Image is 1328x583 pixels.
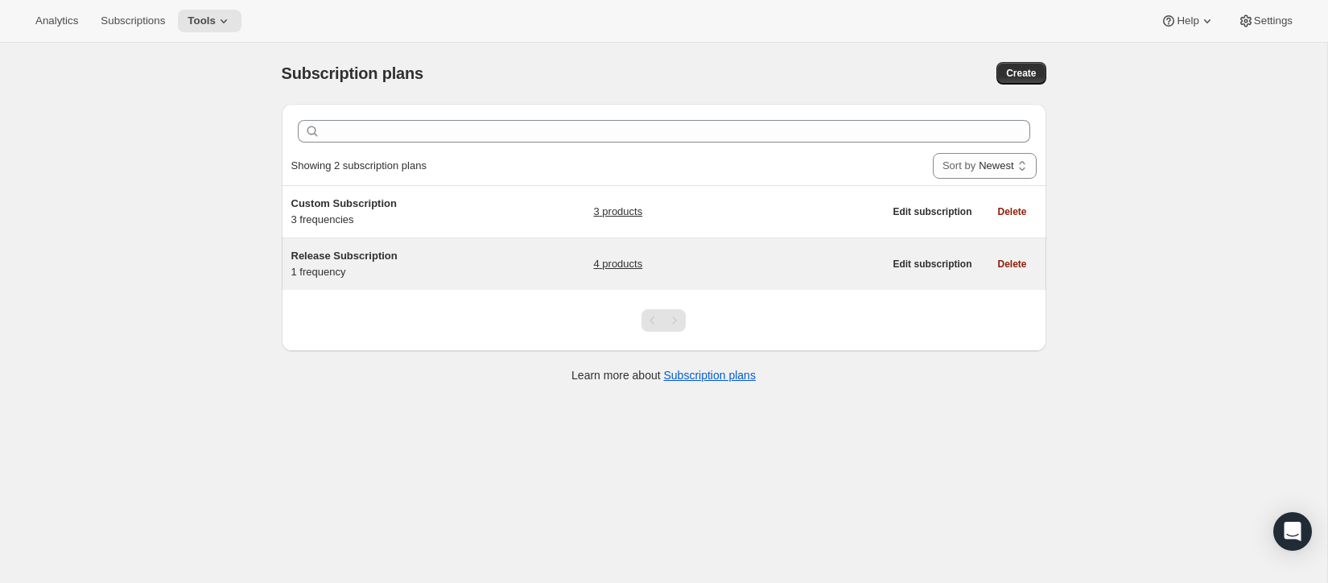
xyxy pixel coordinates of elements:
[1006,67,1036,80] span: Create
[988,201,1036,223] button: Delete
[1177,14,1198,27] span: Help
[997,205,1026,218] span: Delete
[1228,10,1302,32] button: Settings
[1151,10,1224,32] button: Help
[997,258,1026,271] span: Delete
[188,14,216,27] span: Tools
[291,159,427,172] span: Showing 2 subscription plans
[291,197,397,209] span: Custom Subscription
[26,10,88,32] button: Analytics
[893,205,971,218] span: Edit subscription
[291,196,493,228] div: 3 frequencies
[282,64,423,82] span: Subscription plans
[1254,14,1293,27] span: Settings
[291,248,493,280] div: 1 frequency
[988,253,1036,275] button: Delete
[571,367,756,383] p: Learn more about
[35,14,78,27] span: Analytics
[593,204,642,220] a: 3 products
[641,309,686,332] nav: Pagination
[883,201,981,223] button: Edit subscription
[1273,512,1312,551] div: Open Intercom Messenger
[664,369,756,382] a: Subscription plans
[996,62,1045,85] button: Create
[101,14,165,27] span: Subscriptions
[593,256,642,272] a: 4 products
[893,258,971,271] span: Edit subscription
[178,10,241,32] button: Tools
[91,10,175,32] button: Subscriptions
[291,250,398,262] span: Release Subscription
[883,253,981,275] button: Edit subscription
